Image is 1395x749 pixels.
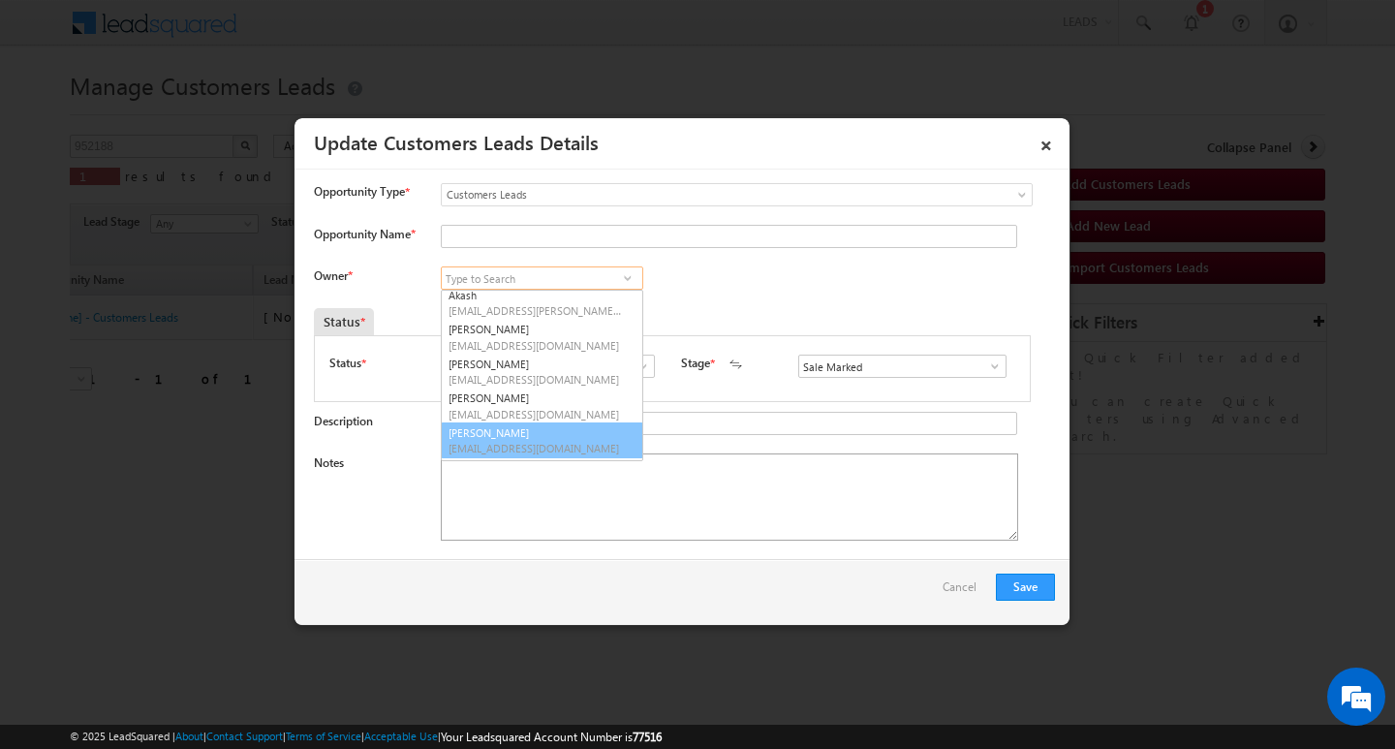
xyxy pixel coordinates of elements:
[633,730,662,744] span: 77516
[449,441,623,455] span: [EMAIL_ADDRESS][DOMAIN_NAME]
[25,179,354,580] textarea: Type your message and hit 'Enter'
[364,730,438,742] a: Acceptable Use
[442,320,642,355] a: [PERSON_NAME]
[449,303,623,318] span: [EMAIL_ADDRESS][PERSON_NAME][DOMAIN_NAME]
[314,455,344,470] label: Notes
[101,102,325,127] div: Chat with us now
[441,730,662,744] span: Your Leadsquared Account Number is
[442,355,642,390] a: [PERSON_NAME]
[441,266,643,290] input: Type to Search
[449,372,623,387] span: [EMAIL_ADDRESS][DOMAIN_NAME]
[314,227,415,241] label: Opportunity Name
[314,268,352,283] label: Owner
[996,574,1055,601] button: Save
[70,728,662,746] span: © 2025 LeadSquared | | | | |
[175,730,203,742] a: About
[263,597,352,623] em: Start Chat
[626,357,650,376] a: Show All Items
[206,730,283,742] a: Contact Support
[681,355,710,372] label: Stage
[615,268,639,288] a: Show All Items
[1030,125,1063,159] a: ×
[314,308,374,335] div: Status
[314,414,373,428] label: Description
[442,389,642,423] a: [PERSON_NAME]
[314,128,599,155] a: Update Customers Leads Details
[329,355,361,372] label: Status
[441,422,643,459] a: [PERSON_NAME]
[318,10,364,56] div: Minimize live chat window
[442,457,642,492] a: [PERSON_NAME]
[442,286,642,321] a: Akash
[286,730,361,742] a: Terms of Service
[441,183,1033,206] a: Customers Leads
[449,407,623,421] span: [EMAIL_ADDRESS][DOMAIN_NAME]
[798,355,1007,378] input: Type to Search
[977,357,1002,376] a: Show All Items
[943,574,986,610] a: Cancel
[449,338,623,353] span: [EMAIL_ADDRESS][DOMAIN_NAME]
[442,186,953,203] span: Customers Leads
[33,102,81,127] img: d_60004797649_company_0_60004797649
[314,183,405,201] span: Opportunity Type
